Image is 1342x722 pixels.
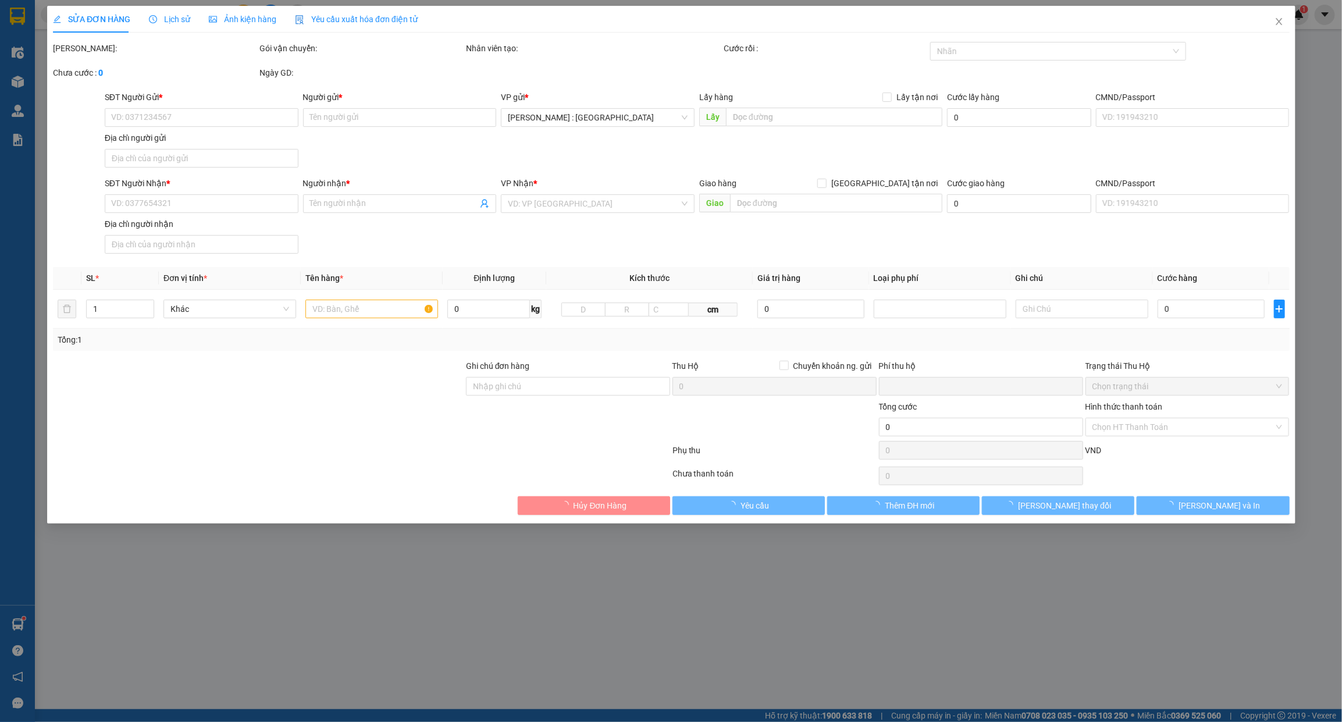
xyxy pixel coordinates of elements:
span: VND [1085,446,1101,455]
div: Gói vận chuyển: [259,42,464,55]
th: Loại phụ phí [868,267,1010,290]
button: plus [1273,300,1284,318]
input: C [649,303,689,316]
span: Khác [170,300,289,318]
label: Hình thức thanh toán [1085,402,1162,411]
span: Lấy hàng [699,93,733,102]
div: Chưa thanh toán [671,467,878,488]
span: Lấy tận nơi [892,91,942,104]
label: Ghi chú đơn hàng [466,361,530,371]
span: [PERSON_NAME] và In [1179,499,1260,512]
span: Hủy Đơn Hàng [573,499,626,512]
span: Lấy [699,108,726,126]
span: loading [1166,501,1179,509]
span: loading [872,501,885,509]
span: Hồ Chí Minh : Kho Quận 12 [508,109,688,126]
span: Chuyển khoản ng. gửi [788,360,876,372]
div: Phụ thu [671,444,878,464]
span: plus [1274,304,1284,314]
div: Địa chỉ người nhận [104,218,298,230]
button: Hủy Đơn Hàng [517,496,670,515]
input: Cước lấy hàng [947,108,1091,127]
input: Cước giao hàng [947,194,1091,213]
span: Tổng cước [878,402,917,411]
b: 0 [98,68,103,77]
span: Kích thước [629,273,670,283]
span: [GEOGRAPHIC_DATA] tận nơi [827,177,942,190]
span: Thu Hộ [672,361,699,371]
div: Tổng: 1 [58,333,518,346]
label: Cước giao hàng [947,179,1005,188]
input: Địa chỉ của người gửi [104,149,298,168]
img: icon [295,15,304,24]
div: Chưa cước : [53,66,257,79]
button: Close [1262,6,1295,38]
span: Lịch sử [149,15,190,24]
div: Địa chỉ người gửi [104,131,298,144]
span: Định lượng [474,273,515,283]
div: Người gửi [302,91,496,104]
div: SĐT Người Gửi [104,91,298,104]
span: VP Nhận [501,179,533,188]
span: Giá trị hàng [757,273,800,283]
button: [PERSON_NAME] thay đổi [982,496,1134,515]
span: Tên hàng [305,273,343,283]
span: edit [53,15,61,23]
div: VP gửi [501,91,695,104]
span: kg [530,300,542,318]
span: SL [86,273,95,283]
div: Người nhận [302,177,496,190]
span: loading [560,501,573,509]
div: Phí thu hộ [878,360,1083,377]
div: [PERSON_NAME]: [53,42,257,55]
input: Ghi chú đơn hàng [466,377,670,396]
span: clock-circle [149,15,157,23]
span: Chọn trạng thái [1092,378,1282,395]
span: close [1274,17,1283,26]
input: Địa chỉ của người nhận [104,235,298,254]
span: Thêm ĐH mới [885,499,934,512]
div: CMND/Passport [1095,177,1289,190]
span: picture [209,15,217,23]
span: Yêu cầu xuất hóa đơn điện tử [295,15,418,24]
input: D [561,303,606,316]
button: [PERSON_NAME] và In [1137,496,1289,515]
span: Giao hàng [699,179,736,188]
div: Nhân viên tạo: [466,42,722,55]
label: Cước lấy hàng [947,93,999,102]
button: Thêm ĐH mới [827,496,980,515]
span: Cước hàng [1158,273,1198,283]
button: delete [58,300,76,318]
div: Cước rồi : [724,42,928,55]
span: loading [1005,501,1018,509]
input: Dọc đường [726,108,942,126]
input: Ghi Chú [1015,300,1148,318]
th: Ghi chú [1010,267,1152,290]
div: SĐT Người Nhận [104,177,298,190]
input: VD: Bàn, Ghế [305,300,438,318]
span: SỬA ĐƠN HÀNG [53,15,130,24]
span: Yêu cầu [741,499,769,512]
span: loading [728,501,741,509]
span: user-add [480,199,489,208]
input: Dọc đường [730,194,942,212]
input: R [605,303,649,316]
span: [PERSON_NAME] thay đổi [1018,499,1111,512]
div: CMND/Passport [1095,91,1289,104]
button: Yêu cầu [672,496,825,515]
div: Trạng thái Thu Hộ [1085,360,1289,372]
span: Đơn vị tính [163,273,207,283]
span: cm [689,303,738,316]
div: Ngày GD: [259,66,464,79]
span: Giao [699,194,730,212]
span: Ảnh kiện hàng [209,15,276,24]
